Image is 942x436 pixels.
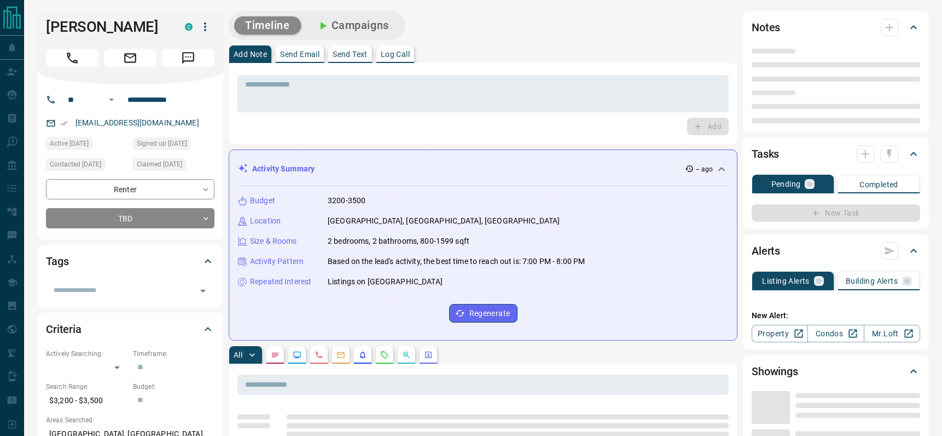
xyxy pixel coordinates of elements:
[762,277,810,285] p: Listing Alerts
[449,304,517,323] button: Regenerate
[238,159,728,179] div: Activity Summary-- ago
[234,50,267,58] p: Add Note
[846,277,898,285] p: Building Alerts
[46,208,214,228] div: TBD
[46,137,127,153] div: Mon Aug 11 2025
[402,351,411,359] svg: Opportunities
[252,163,315,175] p: Activity Summary
[60,119,68,127] svg: Email Verified
[752,358,920,385] div: Showings
[46,158,127,174] div: Wed Aug 13 2025
[328,276,443,288] p: Listings on [GEOGRAPHIC_DATA]
[752,242,780,260] h2: Alerts
[234,16,301,35] button: Timeline
[771,180,801,188] p: Pending
[752,325,808,342] a: Property
[250,236,297,247] p: Size & Rooms
[46,415,214,425] p: Areas Searched:
[328,256,585,267] p: Based on the lead's activity, the best time to reach out is: 7:00 PM - 8:00 PM
[133,137,214,153] div: Mon Aug 11 2025
[75,118,199,127] a: [EMAIL_ADDRESS][DOMAIN_NAME]
[859,181,898,188] p: Completed
[133,158,214,174] div: Mon Aug 11 2025
[50,159,101,170] span: Contacted [DATE]
[46,49,98,67] span: Call
[328,236,469,247] p: 2 bedrooms, 2 bathrooms, 800-1599 sqft
[133,349,214,359] p: Timeframe:
[280,50,319,58] p: Send Email
[250,256,304,267] p: Activity Pattern
[696,164,713,174] p: -- ago
[752,19,780,36] h2: Notes
[46,179,214,199] div: Renter
[46,392,127,410] p: $3,200 - $3,500
[50,138,89,149] span: Active [DATE]
[195,283,211,299] button: Open
[137,159,182,170] span: Claimed [DATE]
[250,195,275,206] p: Budget
[271,351,280,359] svg: Notes
[162,49,214,67] span: Message
[250,276,311,288] p: Repeated Interest
[46,382,127,392] p: Search Range:
[46,248,214,274] div: Tags
[807,325,864,342] a: Condos
[752,141,920,167] div: Tasks
[328,215,560,227] p: [GEOGRAPHIC_DATA], [GEOGRAPHIC_DATA], [GEOGRAPHIC_DATA]
[333,50,368,58] p: Send Text
[46,349,127,359] p: Actively Searching:
[293,351,301,359] svg: Lead Browsing Activity
[752,145,779,163] h2: Tasks
[381,50,410,58] p: Log Call
[752,363,798,380] h2: Showings
[328,195,365,206] p: 3200-3500
[46,316,214,342] div: Criteria
[46,320,82,338] h2: Criteria
[752,238,920,264] div: Alerts
[752,310,920,322] p: New Alert:
[46,18,168,36] h1: [PERSON_NAME]
[424,351,433,359] svg: Agent Actions
[133,382,214,392] p: Budget:
[46,253,68,270] h2: Tags
[185,23,193,31] div: condos.ca
[104,49,156,67] span: Email
[105,93,118,106] button: Open
[336,351,345,359] svg: Emails
[380,351,389,359] svg: Requests
[305,16,400,35] button: Campaigns
[752,14,920,41] div: Notes
[358,351,367,359] svg: Listing Alerts
[250,215,281,227] p: Location
[137,138,187,149] span: Signed up [DATE]
[315,351,323,359] svg: Calls
[864,325,920,342] a: Mr.Loft
[234,351,242,359] p: All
